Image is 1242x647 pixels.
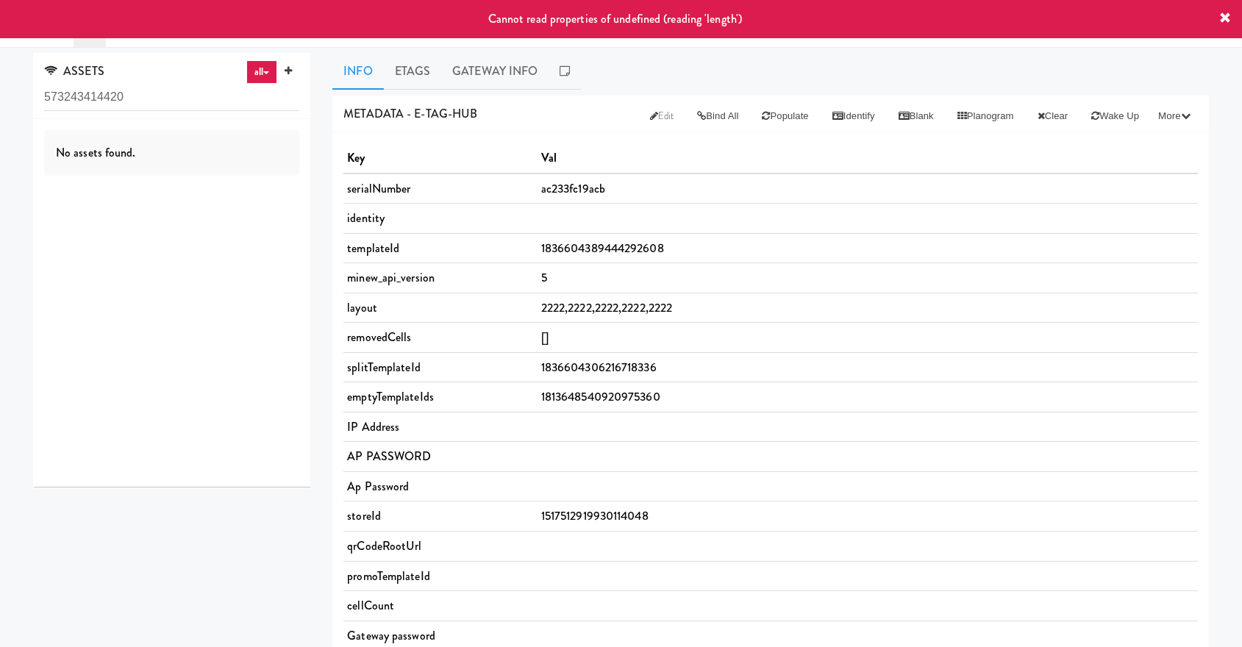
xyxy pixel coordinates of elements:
[650,109,674,123] span: Edit
[343,263,538,293] td: minew_api_version
[541,180,605,197] span: ac233fc19acb
[441,53,549,90] a: Gateway Info
[751,103,821,129] button: Populate
[44,84,299,111] input: Search assets
[541,240,664,257] span: 1836604389444292608
[343,105,477,122] span: METADATA - e-tag-hub
[1079,103,1151,129] button: Wake up
[384,53,442,90] a: Etags
[332,53,383,90] a: Info
[541,299,672,316] span: 2222,2222,2222,2222,2222
[343,293,538,323] td: layout
[1151,105,1198,127] button: More
[343,471,538,501] td: Ap Password
[343,204,538,234] td: identity
[488,10,742,27] span: Cannot read properties of undefined (reading 'length')
[343,352,538,382] td: splitTemplateId
[1026,103,1080,129] button: Clear
[821,103,887,129] button: Identify
[343,501,538,532] td: storeId
[541,507,649,524] span: 1517512919930114048
[246,60,277,84] a: all
[343,531,538,561] td: qrCodeRootUrl
[946,103,1026,129] button: Planogram
[343,323,538,353] td: removedCells
[887,103,946,129] button: Blank
[343,233,538,263] td: templateId
[541,269,547,286] span: 5
[541,388,660,405] span: 1813648540920975360
[343,382,538,412] td: emptyTemplateIds
[685,103,750,129] button: Bind All
[343,442,538,472] td: AP PASSWORD
[541,359,657,376] span: 1836604306216718336
[44,62,104,79] span: ASSETS
[56,144,136,161] span: No assets found.
[538,143,1198,174] th: Val
[343,412,538,442] td: IP Address
[343,143,538,174] th: Key
[343,561,538,591] td: promoTemplateId
[541,329,549,346] span: []
[343,174,538,204] td: serialNumber
[343,591,538,621] td: cellCount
